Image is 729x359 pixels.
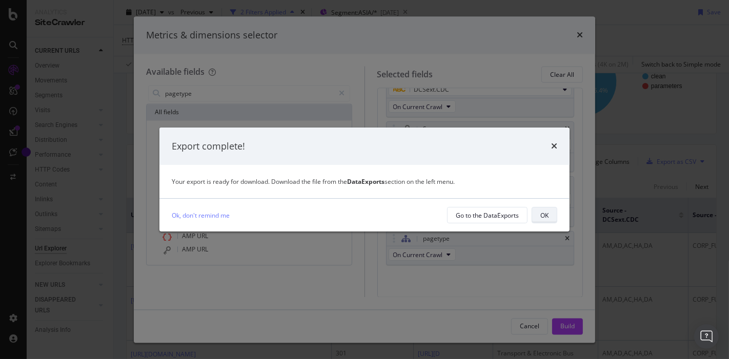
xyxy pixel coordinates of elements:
[172,140,245,153] div: Export complete!
[456,211,519,220] div: Go to the DataExports
[532,207,557,223] button: OK
[551,140,557,153] div: times
[172,177,557,186] div: Your export is ready for download. Download the file from the
[172,210,230,221] a: Ok, don't remind me
[447,207,528,223] button: Go to the DataExports
[540,211,549,220] div: OK
[694,324,719,349] div: Open Intercom Messenger
[347,177,455,186] span: section on the left menu.
[347,177,384,186] strong: DataExports
[159,128,570,232] div: modal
